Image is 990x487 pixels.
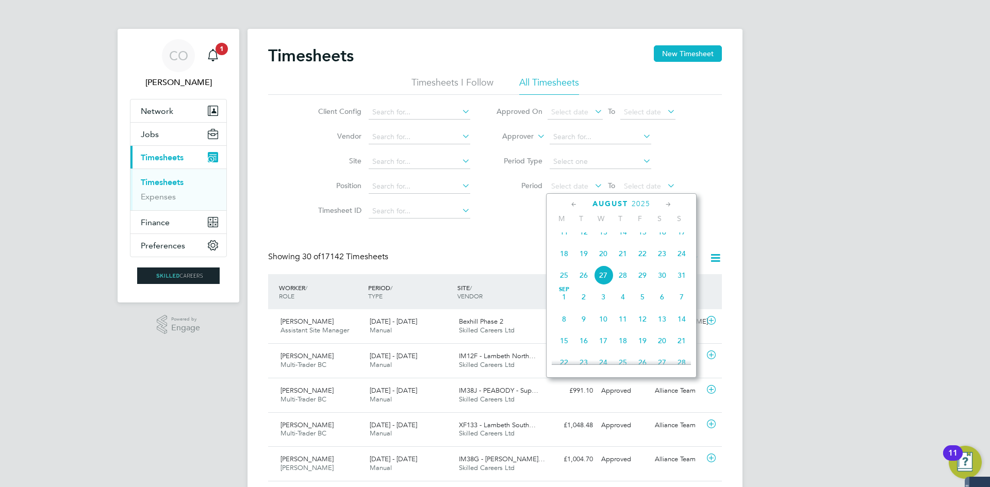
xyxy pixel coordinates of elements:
label: Approver [487,131,534,142]
span: 17 [593,331,613,350]
input: Search for... [369,204,470,219]
span: [PERSON_NAME] [280,463,334,472]
span: Bexhill Phase 2 [459,317,503,326]
div: Alliance Team [651,382,704,399]
span: Manual [370,360,392,369]
input: Search for... [369,105,470,120]
span: Sep [554,287,574,292]
input: Select one [550,155,651,169]
span: [DATE] - [DATE] [370,386,417,395]
span: 10 [593,309,613,329]
span: CO [169,49,188,62]
li: All Timesheets [519,76,579,95]
span: Ciara O'Connell [130,76,227,89]
div: 11 [948,453,958,466]
div: PERIOD [366,278,455,305]
span: 2025 [632,199,650,208]
label: Client Config [315,107,361,116]
span: Skilled Careers Ltd [459,463,515,472]
button: New Timesheet [654,45,722,62]
span: 18 [554,244,574,263]
span: 17 [672,222,691,242]
input: Search for... [550,130,651,144]
span: 5 [633,287,652,307]
span: 25 [613,352,633,372]
input: Search for... [369,179,470,194]
span: Multi-Trader BC [280,429,326,438]
span: 6 [652,287,672,307]
span: Powered by [171,315,200,324]
span: To [605,179,618,192]
span: 30 of [302,251,321,262]
span: 8 [554,309,574,329]
span: Skilled Careers Ltd [459,429,515,438]
div: Approved [597,451,651,468]
span: Assistant Site Manager [280,326,349,334]
span: W [591,214,610,223]
span: Jobs [141,129,159,139]
span: 23 [574,352,593,372]
span: 23 [652,244,672,263]
div: Approved [597,417,651,434]
span: To [605,105,618,118]
span: Select date [624,181,661,191]
span: 28 [613,265,633,285]
span: 1 [216,43,228,55]
label: Period [496,181,542,190]
span: 27 [652,352,672,372]
span: [PERSON_NAME] [280,351,334,360]
span: 20 [593,244,613,263]
span: 16 [652,222,672,242]
span: / [470,283,472,292]
span: 24 [672,244,691,263]
span: 19 [633,331,652,350]
span: S [650,214,669,223]
input: Search for... [369,130,470,144]
span: 11 [554,222,574,242]
span: Skilled Careers Ltd [459,326,515,334]
div: WORKER [276,278,366,305]
span: 18 [613,331,633,350]
span: IM12F - Lambeth North… [459,351,536,360]
span: M [552,214,571,223]
li: Timesheets I Follow [411,76,493,95]
div: £1,004.70 [543,451,597,468]
span: IM38G - [PERSON_NAME]… [459,455,545,463]
span: 28 [672,352,691,372]
span: 25 [554,265,574,285]
a: Expenses [141,192,176,201]
span: Finance [141,217,170,227]
label: Position [315,181,361,190]
label: Vendor [315,131,361,141]
h2: Timesheets [268,45,354,66]
div: Timesheets [130,169,226,210]
div: SITE [455,278,544,305]
span: 11 [613,309,633,329]
span: 15 [554,331,574,350]
div: £1,048.48 [543,417,597,434]
span: 12 [633,309,652,329]
span: Network [141,106,173,116]
span: Manual [370,429,392,438]
span: [DATE] - [DATE] [370,421,417,429]
a: 1 [203,39,223,72]
span: 13 [593,222,613,242]
span: 26 [633,352,652,372]
span: 21 [613,244,633,263]
div: £1,004.70 [543,348,597,365]
span: / [305,283,307,292]
label: Site [315,156,361,165]
span: [PERSON_NAME] [280,455,334,463]
span: August [592,199,628,208]
span: 22 [554,352,574,372]
span: 31 [672,265,691,285]
button: Preferences [130,234,226,257]
span: 9 [574,309,593,329]
span: Timesheets [141,153,184,162]
span: 1 [554,287,574,307]
span: 17142 Timesheets [302,251,388,262]
span: Engage [171,324,200,332]
span: 16 [574,331,593,350]
span: 14 [613,222,633,242]
span: [PERSON_NAME] [280,421,334,429]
